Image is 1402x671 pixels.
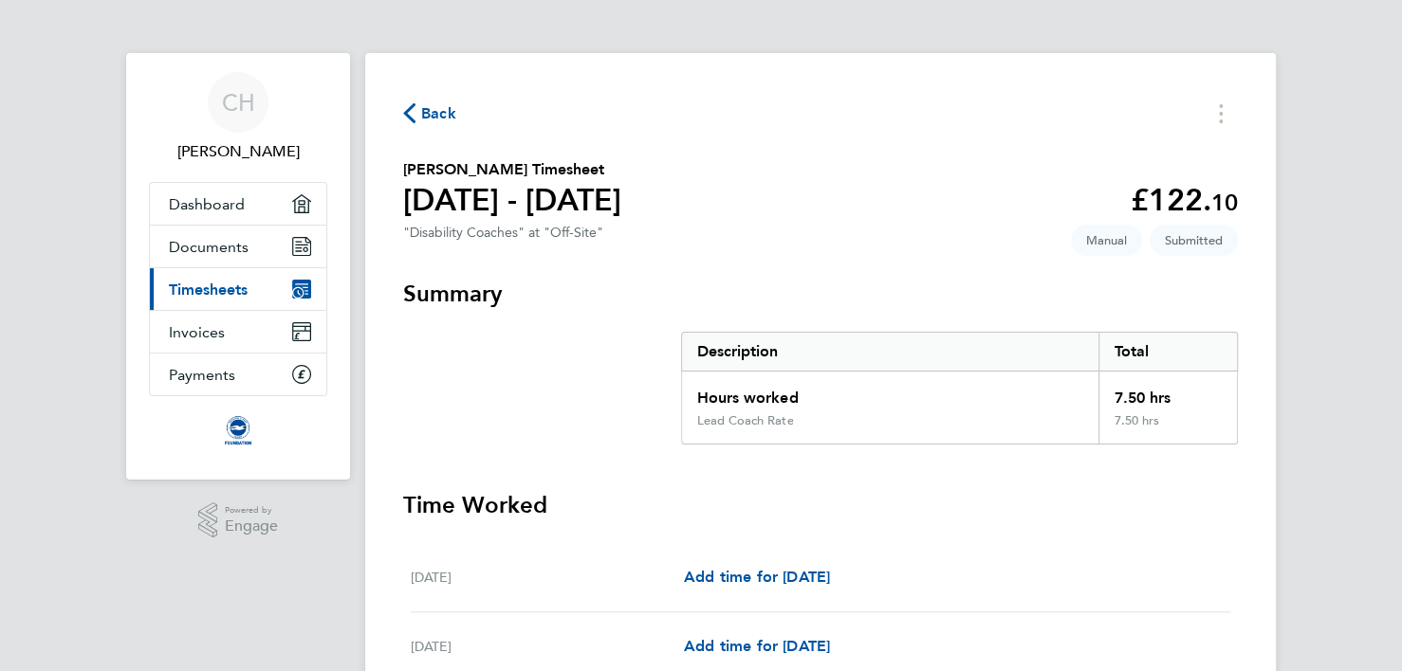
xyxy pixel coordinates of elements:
span: Timesheets [169,281,248,299]
span: Back [421,102,456,125]
span: Dashboard [169,195,245,213]
div: 7.50 hrs [1098,372,1237,413]
span: Engage [225,518,278,535]
a: Add time for [DATE] [684,566,830,589]
a: Dashboard [150,183,326,225]
a: CH[PERSON_NAME] [149,72,327,163]
a: Powered byEngage [198,502,279,538]
span: This timesheet was manually created. [1071,225,1142,256]
h3: Time Worked [403,490,1238,520]
span: Add time for [DATE] [684,637,830,655]
span: This timesheet is Submitted. [1150,225,1238,256]
div: Total [1098,333,1237,371]
a: Documents [150,226,326,267]
span: Chris Hammans [149,140,327,163]
span: 10 [1211,189,1238,216]
div: "Disability Coaches" at "Off-Site" [403,225,603,241]
div: [DATE] [411,566,684,589]
h2: [PERSON_NAME] Timesheet [403,158,621,181]
div: 7.50 hrs [1098,413,1237,444]
a: Payments [150,354,326,395]
a: Invoices [150,311,326,353]
div: Lead Coach Rate [697,413,793,428]
img: albioninthecommunity-logo-retina.png [223,415,253,445]
button: Timesheets Menu [1204,99,1238,128]
a: Timesheets [150,268,326,310]
span: Payments [169,366,235,384]
span: Invoices [169,323,225,341]
a: Add time for [DATE] [684,635,830,658]
span: Documents [169,238,249,256]
h1: [DATE] - [DATE] [403,181,621,219]
a: Go to home page [149,415,327,445]
div: Hours worked [682,372,1098,413]
app-decimal: £122. [1131,182,1238,218]
button: Back [403,101,456,125]
div: Description [682,333,1098,371]
span: CH [222,90,255,115]
span: Powered by [225,502,278,518]
div: Summary [681,332,1238,444]
div: [DATE] [411,635,684,658]
h3: Summary [403,279,1238,309]
span: Add time for [DATE] [684,568,830,586]
nav: Main navigation [126,53,350,480]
